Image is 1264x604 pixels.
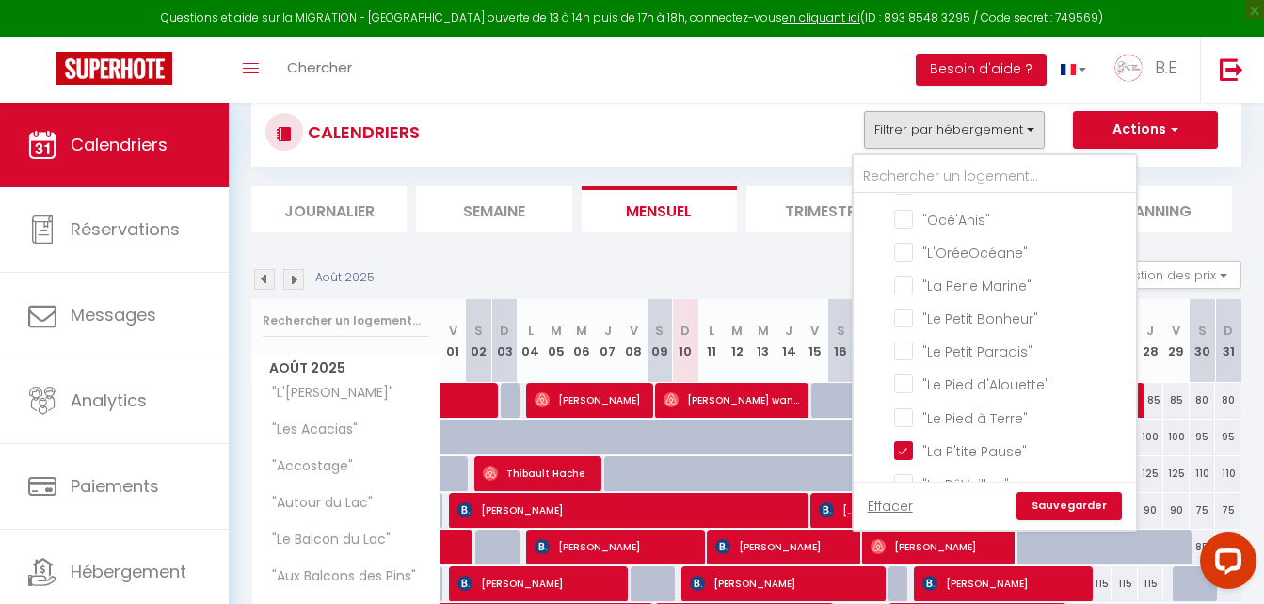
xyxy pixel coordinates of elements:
span: "L'[PERSON_NAME]" [255,383,398,404]
div: 100 [1163,420,1189,454]
th: 13 [750,299,776,383]
button: Besoin d'aide ? [916,54,1047,86]
th: 08 [621,299,647,383]
li: Planning [1077,186,1232,232]
th: 01 [440,299,466,383]
span: Thibault Hache [483,455,593,491]
div: 90 [1163,493,1189,528]
img: Super Booking [56,52,172,85]
span: [PERSON_NAME] wants [664,382,799,418]
th: 09 [647,299,672,383]
div: 95 [1190,420,1215,454]
abbr: S [1198,322,1207,340]
abbr: D [1224,322,1233,340]
div: 75 [1190,493,1215,528]
abbr: J [1146,322,1154,340]
div: 100 [1138,420,1163,454]
th: 02 [466,299,491,383]
div: 115 [1112,566,1137,601]
th: 16 [827,299,853,383]
img: ... [1114,54,1143,82]
th: 11 [698,299,724,383]
div: 125 [1163,456,1189,491]
span: Calendriers [71,133,168,156]
span: [PERSON_NAME] [690,565,876,601]
span: [PERSON_NAME] [871,529,1006,564]
span: Paiements [71,474,159,498]
abbr: J [785,322,792,340]
abbr: M [551,322,562,340]
li: Mensuel [582,186,737,232]
span: "Accostage" [255,456,358,477]
span: "Aux Balcons des Pins" [255,566,421,587]
span: "Le Balcon du Lac" [255,530,395,550]
abbr: V [1172,322,1180,340]
a: Sauvegarder [1016,492,1122,520]
span: [PERSON_NAME] [457,565,618,601]
span: Réservations [71,217,180,241]
th: 14 [776,299,801,383]
th: 07 [595,299,620,383]
img: logout [1220,57,1243,81]
th: 10 [673,299,698,383]
th: 28 [1138,299,1163,383]
abbr: S [474,322,483,340]
span: "Océ'Anis" [922,211,990,230]
abbr: V [449,322,457,340]
button: Actions [1073,111,1218,149]
th: 12 [724,299,749,383]
th: 31 [1215,299,1241,383]
div: 110 [1215,456,1241,491]
button: Filtrer par hébergement [864,111,1045,149]
a: Chercher [273,37,366,103]
div: 80 [1215,383,1241,418]
div: 80 [1190,383,1215,418]
div: Filtrer par hébergement [852,153,1138,532]
span: "La Perle Marine" [922,277,1032,295]
abbr: M [758,322,769,340]
th: 06 [569,299,595,383]
input: Rechercher un logement... [854,160,1136,194]
div: 125 [1138,456,1163,491]
li: Semaine [416,186,571,232]
div: 85 [1138,383,1163,418]
abbr: D [500,322,509,340]
div: 75 [1215,493,1241,528]
span: "Les Acacias" [255,420,362,440]
span: Analytics [71,389,147,412]
h3: CALENDRIERS [303,111,420,153]
span: "Le Pied à Terre" [922,409,1028,428]
div: 115 [1138,566,1163,601]
span: [PERSON_NAME] [457,492,796,528]
div: 95 [1215,420,1241,454]
th: 30 [1190,299,1215,383]
iframe: LiveChat chat widget [1185,525,1264,604]
th: 03 [491,299,517,383]
abbr: S [655,322,664,340]
span: [PERSON_NAME] [715,529,851,564]
span: Chercher [287,57,352,77]
abbr: D [680,322,690,340]
abbr: L [709,322,714,340]
div: 115 [1086,566,1112,601]
span: [PERSON_NAME] [922,565,1083,601]
abbr: V [810,322,819,340]
abbr: M [731,322,743,340]
a: Effacer [868,496,913,517]
span: B.E [1155,56,1176,79]
span: "La P'tite Pause" [922,442,1027,461]
a: en cliquant ici [782,9,860,25]
th: 29 [1163,299,1189,383]
abbr: J [604,322,612,340]
span: "L'OréeOcéane" [922,244,1028,262]
span: [PERSON_NAME] [535,382,645,418]
span: Août 2025 [252,355,440,382]
span: [PERSON_NAME] [819,492,853,528]
abbr: L [528,322,534,340]
div: 85 [1163,383,1189,418]
span: Messages [71,303,156,326]
span: [PERSON_NAME] [535,529,696,564]
li: Journalier [251,186,407,232]
span: Hébergement [71,560,186,583]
